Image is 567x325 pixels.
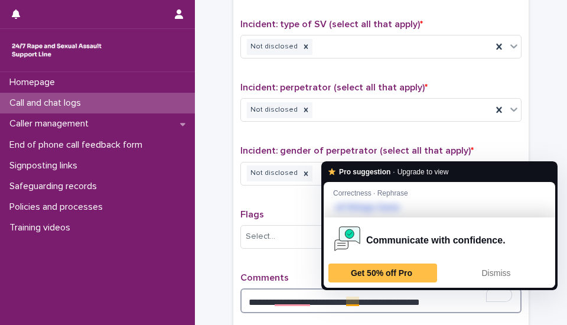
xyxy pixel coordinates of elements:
[5,139,152,151] p: End of phone call feedback form
[247,39,299,55] div: Not disclosed
[5,77,64,88] p: Homepage
[5,118,98,129] p: Caller management
[240,19,423,29] span: Incident: type of SV (select all that apply)
[240,210,264,219] span: Flags
[247,102,299,118] div: Not disclosed
[5,97,90,109] p: Call and chat logs
[240,273,289,282] span: Comments
[240,288,522,313] textarea: To enrich screen reader interactions, please activate Accessibility in Grammarly extension settings
[240,83,428,92] span: Incident: perpetrator (select all that apply)
[5,201,112,213] p: Policies and processes
[5,160,87,171] p: Signposting links
[247,165,299,181] div: Not disclosed
[9,38,104,62] img: rhQMoQhaT3yELyF149Cw
[246,230,275,243] div: Select...
[240,146,474,155] span: Incident: gender of perpetrator (select all that apply)
[5,222,80,233] p: Training videos
[5,181,106,192] p: Safeguarding records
